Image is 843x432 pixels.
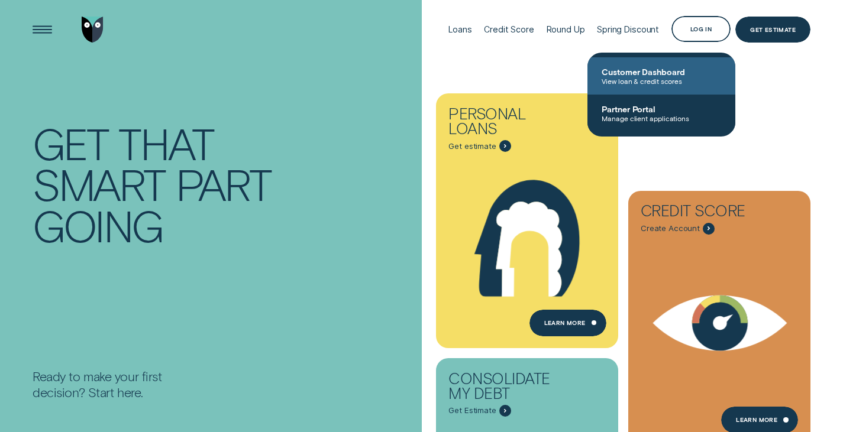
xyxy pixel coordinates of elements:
[529,310,606,336] a: Learn more
[29,17,56,43] button: Open Menu
[587,95,735,132] a: Partner PortalManage client applications
[33,368,186,400] div: Ready to make your first decision? Start here.
[587,57,735,95] a: Customer DashboardView loan & credit scores
[602,104,721,114] span: Partner Portal
[448,405,496,415] span: Get Estimate
[448,24,471,34] div: Loans
[436,93,618,348] a: Personal loans - Learn more
[547,24,585,34] div: Round Up
[641,203,759,222] div: Credit Score
[602,77,721,85] span: View loan & credit scores
[448,106,567,140] div: Personal loans
[735,17,810,43] a: Get Estimate
[602,114,721,122] span: Manage client applications
[641,223,700,233] span: Create Account
[597,24,659,34] div: Spring Discount
[484,24,534,34] div: Credit Score
[82,17,104,43] img: Wisr
[448,141,496,151] span: Get estimate
[33,59,299,368] h1: Get that Smart Part going
[602,67,721,77] span: Customer Dashboard
[671,16,731,43] button: Log in
[448,371,567,405] div: Consolidate my debt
